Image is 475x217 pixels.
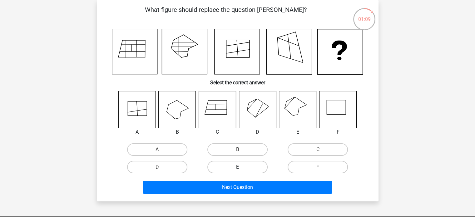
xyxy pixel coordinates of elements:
[314,128,362,136] div: F
[107,5,345,24] p: What figure should replace the question [PERSON_NAME]?
[114,128,161,136] div: A
[274,128,321,136] div: E
[127,161,187,173] label: D
[194,128,241,136] div: C
[207,161,268,173] label: E
[107,75,369,86] h6: Select the correct answer
[234,128,281,136] div: D
[127,143,187,156] label: A
[143,181,332,194] button: Next Question
[207,143,268,156] label: B
[353,7,376,23] div: 01:09
[154,128,201,136] div: B
[288,161,348,173] label: F
[288,143,348,156] label: C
